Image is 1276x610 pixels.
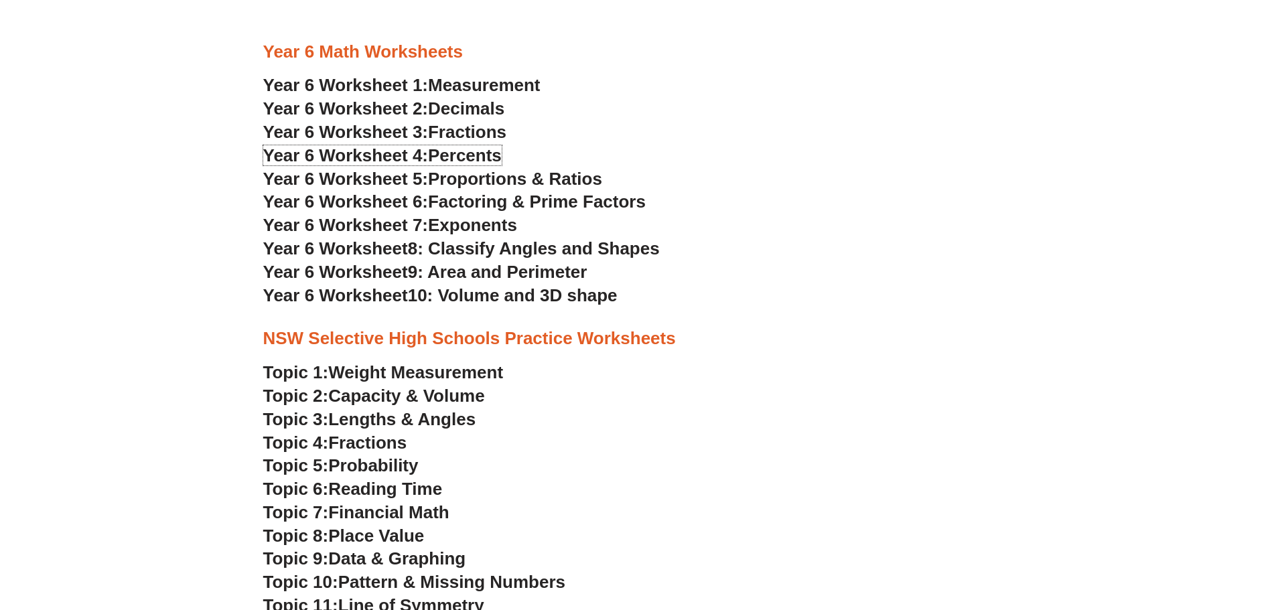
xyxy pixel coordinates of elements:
iframe: Chat Widget [1053,459,1276,610]
span: Topic 9: [263,548,329,568]
span: Lengths & Angles [328,409,476,429]
span: Capacity & Volume [328,386,484,406]
span: 10: Volume and 3D shape [408,285,618,305]
span: Topic 10: [263,572,338,592]
a: Topic 5:Probability [263,455,419,475]
span: Year 6 Worksheet 2: [263,98,429,119]
span: Topic 7: [263,502,329,522]
span: Weight Measurement [328,362,503,382]
span: Fractions [428,122,506,142]
a: Year 6 Worksheet 4:Percents [263,145,502,165]
span: Exponents [428,215,517,235]
a: Topic 6:Reading Time [263,479,443,499]
span: Place Value [328,526,424,546]
a: Topic 10:Pattern & Missing Numbers [263,572,565,592]
span: Topic 3: [263,409,329,429]
span: Topic 6: [263,479,329,499]
a: Topic 3:Lengths & Angles [263,409,476,429]
a: Year 6 Worksheet8: Classify Angles and Shapes [263,238,660,258]
a: Topic 1:Weight Measurement [263,362,504,382]
a: Year 6 Worksheet 6:Factoring & Prime Factors [263,192,646,212]
a: Year 6 Worksheet 5:Proportions & Ratios [263,169,602,189]
a: Year 6 Worksheet 7:Exponents [263,215,517,235]
span: Year 6 Worksheet 6: [263,192,429,212]
span: Data & Graphing [328,548,466,568]
span: Reading Time [328,479,442,499]
span: Fractions [328,433,407,453]
span: Year 6 Worksheet 5: [263,169,429,189]
h3: NSW Selective High Schools Practice Worksheets [263,327,1013,350]
span: Decimals [428,98,504,119]
span: Pattern & Missing Numbers [338,572,565,592]
span: Measurement [428,75,541,95]
span: Year 6 Worksheet 7: [263,215,429,235]
span: Year 6 Worksheet 3: [263,122,429,142]
a: Topic 2:Capacity & Volume [263,386,485,406]
span: Year 6 Worksheet [263,285,408,305]
a: Year 6 Worksheet9: Area and Perimeter [263,262,587,282]
span: Proportions & Ratios [428,169,602,189]
span: Percents [428,145,502,165]
a: Topic 9:Data & Graphing [263,548,466,568]
span: Topic 5: [263,455,329,475]
span: Year 6 Worksheet [263,238,408,258]
a: Year 6 Worksheet10: Volume and 3D shape [263,285,618,305]
a: Year 6 Worksheet 2:Decimals [263,98,505,119]
a: Topic 7:Financial Math [263,502,449,522]
a: Year 6 Worksheet 1:Measurement [263,75,541,95]
span: Topic 2: [263,386,329,406]
a: Topic 4:Fractions [263,433,407,453]
span: Year 6 Worksheet 1: [263,75,429,95]
span: Topic 8: [263,526,329,546]
a: Topic 8:Place Value [263,526,425,546]
span: Topic 4: [263,433,329,453]
span: 8: Classify Angles and Shapes [408,238,660,258]
span: Financial Math [328,502,449,522]
span: Factoring & Prime Factors [428,192,646,212]
span: Year 6 Worksheet 4: [263,145,429,165]
span: Probability [328,455,418,475]
h3: Year 6 Math Worksheets [263,41,1013,64]
span: 9: Area and Perimeter [408,262,587,282]
span: Year 6 Worksheet [263,262,408,282]
a: Year 6 Worksheet 3:Fractions [263,122,506,142]
span: Topic 1: [263,362,329,382]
